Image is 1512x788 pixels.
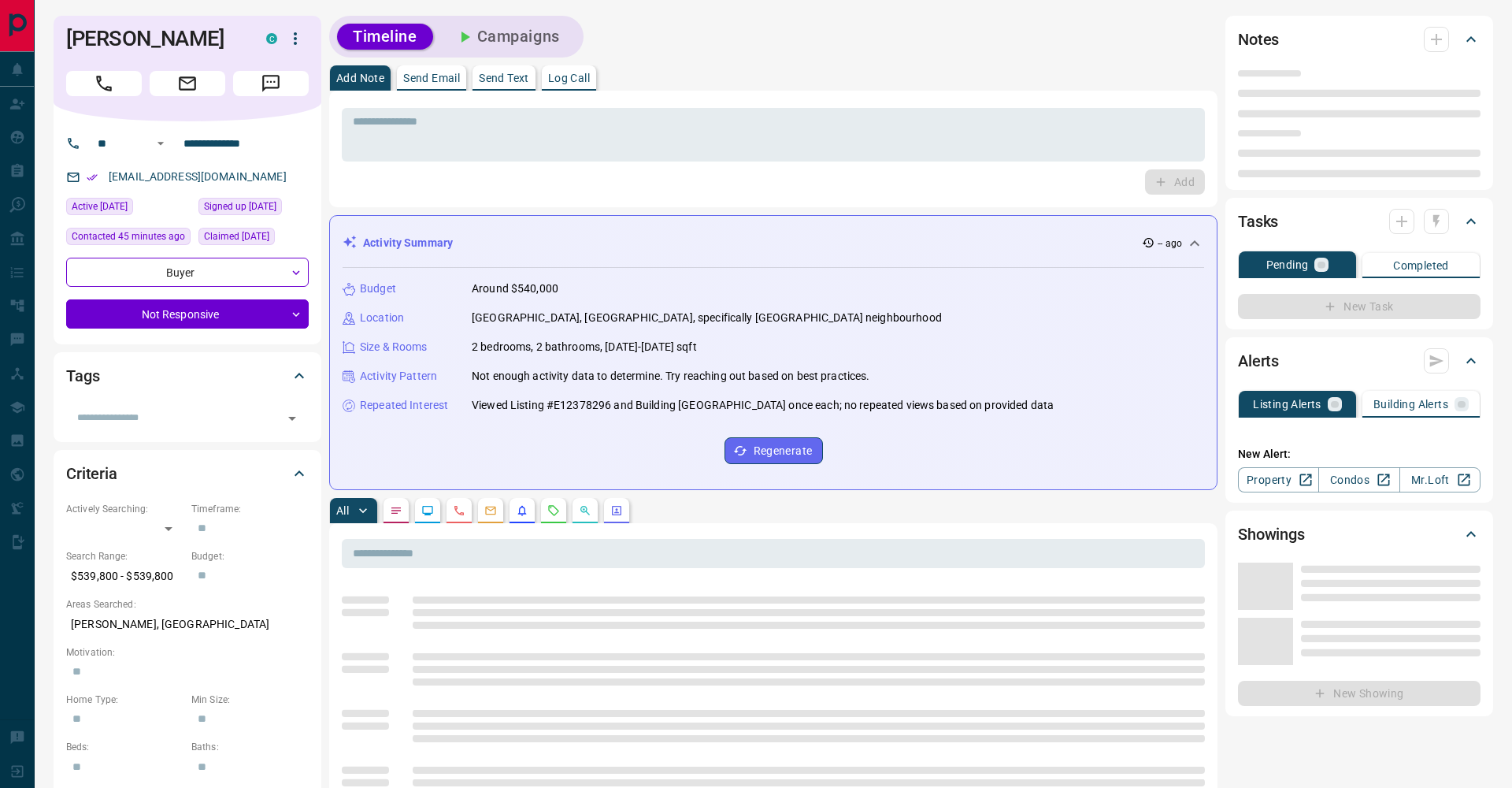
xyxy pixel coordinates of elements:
p: All [336,505,349,516]
div: Criteria [66,455,309,492]
p: Activity Pattern [360,368,437,385]
p: Min Size: [191,693,309,707]
p: 2 bedrooms, 2 bathrooms, [DATE]-[DATE] sqft [472,339,697,355]
span: Call [66,71,142,96]
svg: Opportunities [579,504,591,517]
div: Sat Sep 13 2025 [198,228,309,250]
svg: Lead Browsing Activity [421,504,434,517]
h2: Alerts [1238,348,1279,374]
a: Condos [1318,467,1399,492]
a: [EMAIL_ADDRESS][DOMAIN_NAME] [109,170,287,183]
p: Search Range: [66,549,183,563]
div: Activity Summary-- ago [343,229,1204,258]
h2: Criteria [66,461,117,486]
p: [PERSON_NAME], [GEOGRAPHIC_DATA] [66,611,309,637]
div: Notes [1238,20,1480,58]
h2: Showings [1238,522,1305,547]
p: Areas Searched: [66,597,309,611]
p: Send Email [403,72,460,84]
p: Activity Summary [363,235,453,251]
div: Alerts [1238,342,1480,380]
p: Repeated Interest [360,397,448,414]
h2: Tags [66,363,99,388]
button: Timeline [337,24,433,50]
svg: Email Verified [87,172,98,183]
div: Sat Sep 13 2025 [66,198,191,220]
svg: Emails [484,504,497,517]
div: Showings [1238,515,1480,553]
p: Actively Searching: [66,502,183,516]
p: Around $540,000 [472,281,558,297]
div: condos.ca [266,33,277,44]
h2: Notes [1238,27,1279,52]
div: Not Responsive [66,299,309,329]
p: Budget: [191,549,309,563]
h1: [PERSON_NAME] [66,26,243,51]
p: Motivation: [66,645,309,660]
svg: Requests [547,504,560,517]
p: Viewed Listing #E12378296 and Building [GEOGRAPHIC_DATA] once each; no repeated views based on pr... [472,397,1054,414]
span: Signed up [DATE] [204,199,276,214]
div: Tags [66,357,309,395]
p: Send Text [479,72,529,84]
button: Open [281,407,303,429]
p: Completed [1393,260,1449,271]
p: Add Note [336,72,384,84]
p: Log Call [548,72,590,84]
div: Buyer [66,258,309,287]
svg: Listing Alerts [516,504,528,517]
a: Mr.Loft [1399,467,1480,492]
a: Property [1238,467,1319,492]
p: [GEOGRAPHIC_DATA], [GEOGRAPHIC_DATA], specifically [GEOGRAPHIC_DATA] neighbourhood [472,310,942,326]
button: Regenerate [724,437,823,464]
p: New Alert: [1238,446,1480,463]
p: Home Type: [66,693,183,707]
p: -- ago [1158,236,1182,251]
div: Mon Sep 15 2025 [66,228,191,250]
h2: Tasks [1238,209,1278,234]
p: Baths: [191,740,309,754]
p: Beds: [66,740,183,754]
button: Open [151,134,170,153]
p: Not enough activity data to determine. Try reaching out based on best practices. [472,368,870,385]
p: Pending [1266,259,1309,270]
p: Size & Rooms [360,339,428,355]
p: Timeframe: [191,502,309,516]
span: Claimed [DATE] [204,229,269,244]
svg: Calls [453,504,465,517]
button: Campaigns [439,24,576,50]
span: Contacted 45 minutes ago [72,229,185,244]
p: Budget [360,281,396,297]
svg: Notes [390,504,402,517]
span: Email [150,71,225,96]
div: Tasks [1238,203,1480,240]
p: Building Alerts [1373,399,1448,410]
p: $539,800 - $539,800 [66,563,183,589]
p: Listing Alerts [1253,399,1321,410]
span: Active [DATE] [72,199,128,214]
svg: Agent Actions [610,504,623,517]
p: Location [360,310,404,326]
span: Message [233,71,309,96]
div: Sat Sep 13 2025 [198,198,309,220]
